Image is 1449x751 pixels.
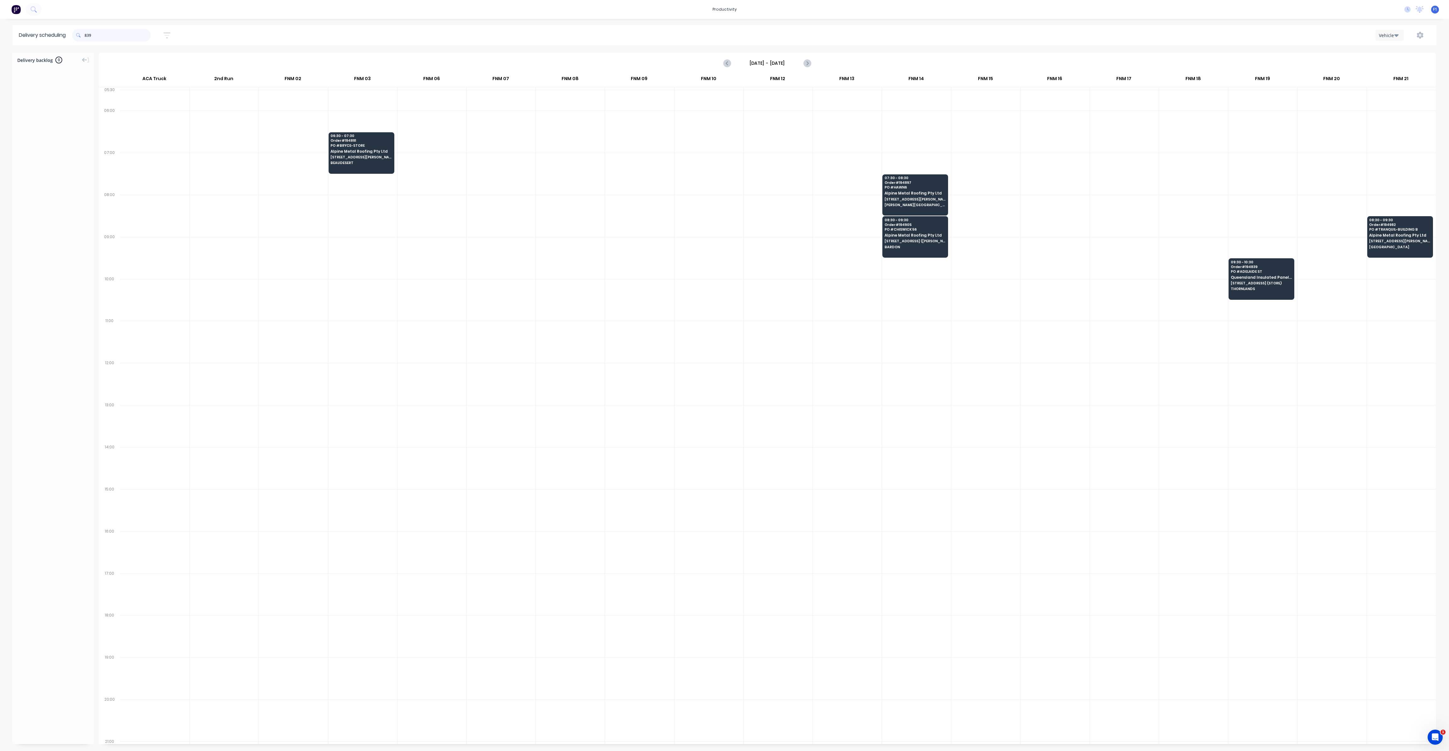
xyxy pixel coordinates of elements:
div: 21:00 [99,738,120,745]
span: PO # HAWN6 [885,185,946,189]
div: FNM 06 [397,73,466,87]
div: FNM 03 [328,73,397,87]
span: [STREET_ADDRESS] (STORE) [1231,281,1292,285]
div: FNM 15 [951,73,1020,87]
div: ACA Truck [120,73,189,87]
span: Delivery backlog [17,57,53,63]
span: Alpine Metal Roofing Pty Ltd [330,149,391,153]
span: Order # 194905 [885,223,946,227]
span: F1 [1433,7,1437,12]
div: 11:00 [99,317,120,359]
span: 08:30 - 09:30 [1369,218,1430,222]
span: Order # 194891 [330,139,391,142]
div: FNM 18 [1159,73,1228,87]
span: Order # 194897 [885,181,946,184]
iframe: Intercom live chat [1428,730,1443,745]
span: BARDON [885,245,946,249]
span: 06:30 - 07:30 [330,134,391,138]
div: FNM 09 [605,73,674,87]
span: Alpine Metal Roofing Pty Ltd [885,191,946,195]
div: 20:00 [99,696,120,738]
input: Search for orders [85,29,151,41]
span: [STREET_ADDRESS][PERSON_NAME] [885,197,946,201]
span: 08:30 - 09:30 [885,218,946,222]
div: 19:00 [99,654,120,696]
span: 1 [1441,730,1446,735]
span: PO # CHISWICK 56 [885,227,946,231]
div: 14:00 [99,443,120,485]
div: 10:00 [99,275,120,317]
div: FNM 02 [258,73,327,87]
span: 09:30 - 10:30 [1231,260,1292,264]
div: productivity [709,5,740,14]
div: FNM 13 [813,73,881,87]
span: THORNLANDS [1231,287,1292,291]
div: FNM 20 [1297,73,1366,87]
img: Factory [11,5,21,14]
div: FNM 08 [536,73,604,87]
button: Vehicle [1375,30,1404,41]
span: 07:30 - 08:30 [885,176,946,180]
div: 12:00 [99,359,120,401]
span: [PERSON_NAME][GEOGRAPHIC_DATA] [885,203,946,207]
div: 2nd Run [189,73,258,87]
div: 09:00 [99,233,120,275]
span: Queensland Insulated Panel Pty Ltd #2 [1231,275,1292,279]
span: [STREET_ADDRESS][PERSON_NAME] ([GEOGRAPHIC_DATA]) [1369,239,1430,243]
span: [GEOGRAPHIC_DATA] [1369,245,1430,249]
div: 15:00 [99,485,120,528]
div: FNM 21 [1366,73,1435,87]
div: FNM 14 [882,73,951,87]
div: FNM 19 [1228,73,1297,87]
div: 17:00 [99,570,120,612]
span: Order # 194839 [1231,265,1292,269]
span: PO # TRANQUIL-BUILDING B [1369,227,1430,231]
span: BEAUDESERT [330,161,391,165]
div: 18:00 [99,611,120,654]
div: FNM 10 [674,73,743,87]
span: Alpine Metal Roofing Pty Ltd [1369,233,1430,237]
div: 16:00 [99,528,120,570]
span: [STREET_ADDRESS] ([PERSON_NAME] CONSTRUCTION) [885,239,946,243]
span: Alpine Metal Roofing Pty Ltd [885,233,946,237]
div: Delivery scheduling [13,25,72,45]
div: 08:00 [99,191,120,233]
div: FNM 07 [466,73,535,87]
div: FNM 12 [743,73,812,87]
span: PO # BRYCE-STORE [330,144,391,147]
div: FNM 16 [1020,73,1089,87]
span: 0 [55,57,62,63]
div: 05:30 [99,86,120,107]
div: 07:00 [99,149,120,191]
div: Vehicle [1379,32,1397,39]
span: PO # ADELAIDE ST [1231,270,1292,273]
span: [STREET_ADDRESS][PERSON_NAME] [330,155,391,159]
div: FNM 17 [1090,73,1158,87]
span: Order # 194982 [1369,223,1430,227]
div: 06:00 [99,107,120,149]
div: 13:00 [99,401,120,443]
